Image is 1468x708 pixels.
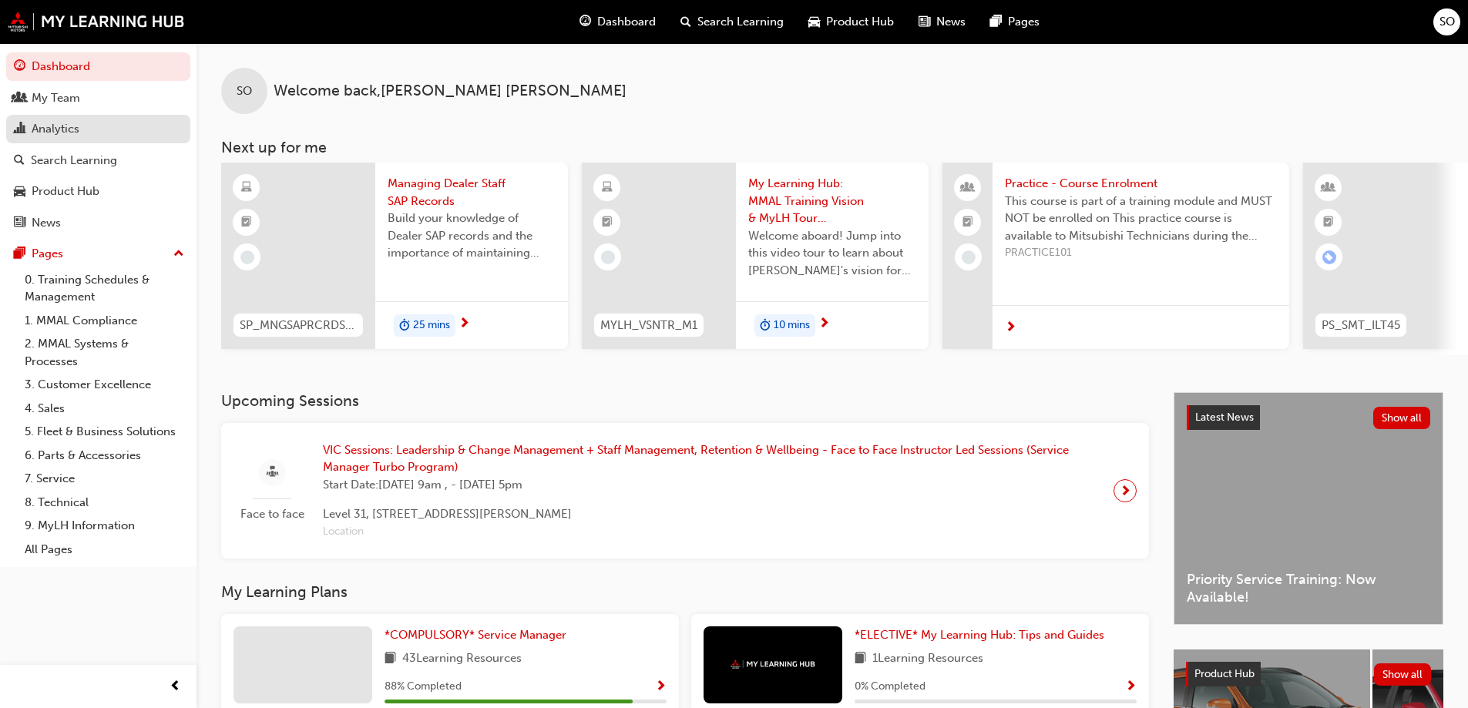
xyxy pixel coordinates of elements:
span: SO [237,82,252,100]
span: Product Hub [1194,667,1255,680]
a: news-iconNews [906,6,978,38]
span: MYLH_VSNTR_M1 [600,317,697,334]
span: prev-icon [170,677,181,696]
span: 0 % Completed [855,678,925,696]
span: search-icon [680,12,691,32]
a: 4. Sales [18,397,190,421]
a: 1. MMAL Compliance [18,309,190,333]
span: car-icon [14,185,25,199]
span: booktick-icon [962,213,973,233]
a: Analytics [6,115,190,143]
a: 5. Fleet & Business Solutions [18,420,190,444]
button: Show Progress [1125,677,1137,696]
span: Build your knowledge of Dealer SAP records and the importance of maintaining your staff records i... [388,210,556,262]
span: Face to face [233,505,311,523]
span: news-icon [919,12,930,32]
span: SP_MNGSAPRCRDS_M1 [240,317,357,334]
span: Show Progress [655,680,667,694]
button: Show all [1374,663,1432,686]
span: car-icon [808,12,820,32]
span: *ELECTIVE* My Learning Hub: Tips and Guides [855,628,1104,642]
span: people-icon [962,178,973,198]
span: This course is part of a training module and MUST NOT be enrolled on This practice course is avai... [1005,193,1277,245]
a: Practice - Course EnrolmentThis course is part of a training module and MUST NOT be enrolled on T... [942,163,1289,349]
h3: Next up for me [197,139,1468,156]
span: learningRecordVerb_NONE-icon [240,250,254,264]
a: Search Learning [6,146,190,175]
a: guage-iconDashboard [567,6,668,38]
a: My Team [6,84,190,112]
span: Search Learning [697,13,784,31]
div: My Team [32,89,80,107]
a: 7. Service [18,467,190,491]
button: Show all [1373,407,1431,429]
span: next-icon [459,317,470,331]
div: News [32,214,61,232]
span: Start Date: [DATE] 9am , - [DATE] 5pm [323,476,1101,494]
div: Product Hub [32,183,99,200]
span: guage-icon [14,60,25,74]
span: Managing Dealer Staff SAP Records [388,175,556,210]
span: book-icon [385,649,396,669]
span: Level 31, [STREET_ADDRESS][PERSON_NAME] [323,505,1101,523]
span: learningResourceType_INSTRUCTOR_LED-icon [1323,178,1334,198]
a: 0. Training Schedules & Management [18,268,190,309]
h3: My Learning Plans [221,583,1149,601]
span: pages-icon [990,12,1002,32]
span: 10 mins [774,317,810,334]
span: duration-icon [399,316,410,336]
button: SO [1433,8,1460,35]
a: Face to faceVIC Sessions: Leadership & Change Management + Staff Management, Retention & Wellbein... [233,435,1137,547]
span: PRACTICE101 [1005,244,1277,262]
span: News [936,13,966,31]
span: next-icon [818,317,830,331]
span: news-icon [14,216,25,230]
a: News [6,209,190,237]
a: MYLH_VSNTR_M1My Learning Hub: MMAL Training Vision & MyLH Tour (Elective)Welcome aboard! Jump int... [582,163,929,349]
span: next-icon [1120,480,1131,502]
span: PS_SMT_ILT45 [1322,317,1400,334]
span: Pages [1008,13,1040,31]
span: pages-icon [14,247,25,261]
a: All Pages [18,538,190,562]
button: Pages [6,240,190,268]
a: 6. Parts & Accessories [18,444,190,468]
a: 9. MyLH Information [18,514,190,538]
span: people-icon [14,92,25,106]
div: Search Learning [31,152,117,169]
a: Latest NewsShow all [1187,405,1430,430]
span: sessionType_FACE_TO_FACE-icon [267,463,278,482]
span: Practice - Course Enrolment [1005,175,1277,193]
a: 2. MMAL Systems & Processes [18,332,190,373]
span: Latest News [1195,411,1254,424]
span: learningRecordVerb_NONE-icon [601,250,615,264]
span: search-icon [14,154,25,168]
span: guage-icon [579,12,591,32]
span: learningRecordVerb_NONE-icon [962,250,976,264]
h3: Upcoming Sessions [221,392,1149,410]
span: duration-icon [760,316,771,336]
span: Show Progress [1125,680,1137,694]
a: Product HubShow all [1186,662,1431,686]
span: up-icon [173,244,184,264]
span: 1 Learning Resources [872,649,983,669]
button: Show Progress [655,677,667,696]
span: booktick-icon [241,213,252,233]
span: Priority Service Training: Now Available! [1187,571,1430,606]
img: mmal [8,12,185,32]
span: learningResourceType_ELEARNING-icon [241,178,252,198]
span: 43 Learning Resources [402,649,522,669]
a: pages-iconPages [978,6,1052,38]
a: 3. Customer Excellence [18,373,190,397]
span: booktick-icon [602,213,613,233]
span: 88 % Completed [385,678,462,696]
a: car-iconProduct Hub [796,6,906,38]
span: Location [323,523,1101,541]
div: Pages [32,245,63,263]
a: *ELECTIVE* My Learning Hub: Tips and Guides [855,626,1110,644]
div: Analytics [32,120,79,138]
button: DashboardMy TeamAnalyticsSearch LearningProduct HubNews [6,49,190,240]
a: search-iconSearch Learning [668,6,796,38]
